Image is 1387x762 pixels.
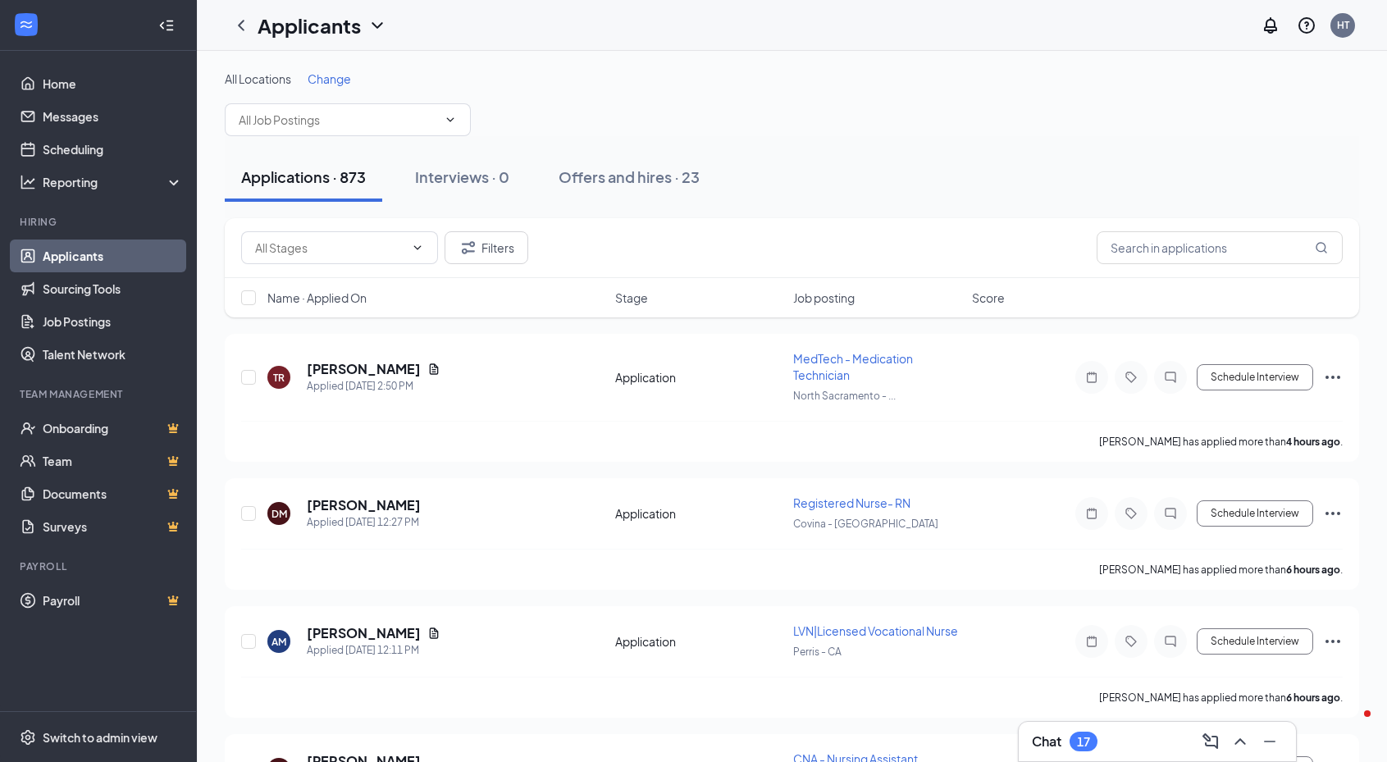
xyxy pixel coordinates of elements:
[20,387,180,401] div: Team Management
[427,363,440,376] svg: Document
[1260,732,1280,751] svg: Minimize
[1032,732,1061,751] h3: Chat
[43,67,183,100] a: Home
[793,495,910,510] span: Registered Nurse- RN
[1161,371,1180,384] svg: ChatInactive
[43,445,183,477] a: TeamCrown
[18,16,34,33] svg: WorkstreamLogo
[273,371,285,385] div: TR
[367,16,387,35] svg: ChevronDown
[239,111,437,129] input: All Job Postings
[1161,507,1180,520] svg: ChatInactive
[258,11,361,39] h1: Applicants
[444,113,457,126] svg: ChevronDown
[793,646,842,658] span: Perris - CA
[427,627,440,640] svg: Document
[1286,691,1340,704] b: 6 hours ago
[1201,732,1220,751] svg: ComposeMessage
[43,133,183,166] a: Scheduling
[307,496,421,514] h5: [PERSON_NAME]
[615,369,784,386] div: Application
[793,623,958,638] span: LVN|Licensed Vocational Nurse
[793,290,855,306] span: Job posting
[793,351,913,382] span: MedTech - Medication Technician
[1097,231,1343,264] input: Search in applications
[307,514,421,531] div: Applied [DATE] 12:27 PM
[1286,436,1340,448] b: 4 hours ago
[1230,732,1250,751] svg: ChevronUp
[1121,507,1141,520] svg: Tag
[43,729,157,746] div: Switch to admin view
[1099,435,1343,449] p: [PERSON_NAME] has applied more than .
[1261,16,1280,35] svg: Notifications
[43,100,183,133] a: Messages
[241,167,366,187] div: Applications · 873
[271,635,286,649] div: AM
[20,215,180,229] div: Hiring
[1077,735,1090,749] div: 17
[415,167,509,187] div: Interviews · 0
[43,272,183,305] a: Sourcing Tools
[43,412,183,445] a: OnboardingCrown
[1227,728,1253,755] button: ChevronUp
[1161,635,1180,648] svg: ChatInactive
[43,338,183,371] a: Talent Network
[1337,18,1349,32] div: HT
[793,390,896,402] span: North Sacramento - ...
[43,584,183,617] a: PayrollCrown
[1197,628,1313,655] button: Schedule Interview
[1197,500,1313,527] button: Schedule Interview
[1257,728,1283,755] button: Minimize
[459,238,478,258] svg: Filter
[1331,706,1371,746] iframe: Intercom live chat
[1099,691,1343,705] p: [PERSON_NAME] has applied more than .
[1323,367,1343,387] svg: Ellipses
[307,360,421,378] h5: [PERSON_NAME]
[1323,504,1343,523] svg: Ellipses
[231,16,251,35] svg: ChevronLeft
[1286,564,1340,576] b: 6 hours ago
[559,167,700,187] div: Offers and hires · 23
[972,290,1005,306] span: Score
[1082,635,1102,648] svg: Note
[43,305,183,338] a: Job Postings
[255,239,404,257] input: All Stages
[615,505,784,522] div: Application
[1297,16,1316,35] svg: QuestionInfo
[43,174,184,190] div: Reporting
[20,559,180,573] div: Payroll
[307,378,440,395] div: Applied [DATE] 2:50 PM
[1082,371,1102,384] svg: Note
[271,507,287,521] div: DM
[307,624,421,642] h5: [PERSON_NAME]
[1121,635,1141,648] svg: Tag
[615,290,648,306] span: Stage
[793,518,938,530] span: Covina - [GEOGRAPHIC_DATA]
[308,71,351,86] span: Change
[43,510,183,543] a: SurveysCrown
[1197,364,1313,390] button: Schedule Interview
[1323,632,1343,651] svg: Ellipses
[615,633,784,650] div: Application
[1082,507,1102,520] svg: Note
[411,241,424,254] svg: ChevronDown
[43,477,183,510] a: DocumentsCrown
[307,642,440,659] div: Applied [DATE] 12:11 PM
[225,71,291,86] span: All Locations
[158,17,175,34] svg: Collapse
[1099,563,1343,577] p: [PERSON_NAME] has applied more than .
[267,290,367,306] span: Name · Applied On
[20,174,36,190] svg: Analysis
[1121,371,1141,384] svg: Tag
[43,240,183,272] a: Applicants
[1198,728,1224,755] button: ComposeMessage
[1315,241,1328,254] svg: MagnifyingGlass
[20,729,36,746] svg: Settings
[445,231,528,264] button: Filter Filters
